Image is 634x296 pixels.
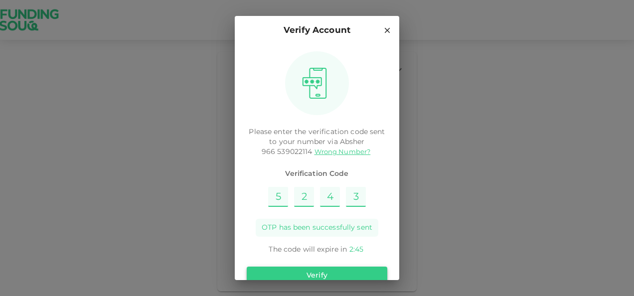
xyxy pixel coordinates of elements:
input: Please enter OTP character 4 [346,187,366,207]
span: Verification Code [247,169,387,179]
p: Verify Account [284,24,350,37]
a: Wrong Number? [315,149,371,155]
img: otpImage [299,67,330,99]
p: Please enter the verification code sent to your number via Absher 966 539022114 [247,127,387,157]
span: 2 : 45 [349,246,363,253]
span: OTP has been successfully sent [262,223,372,233]
input: Please enter OTP character 2 [294,187,314,207]
span: The code will expire in [269,246,347,253]
input: Please enter OTP character 3 [320,187,340,207]
input: Please enter OTP character 1 [268,187,288,207]
button: Verify [247,267,387,285]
